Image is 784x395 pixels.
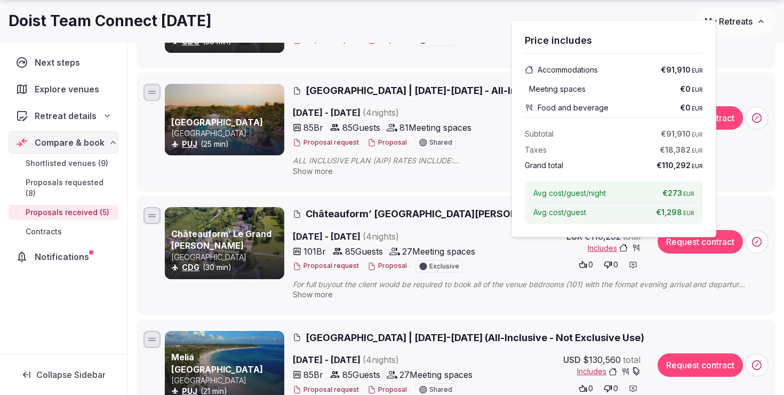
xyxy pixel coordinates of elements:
[26,177,114,199] span: Proposals requested (8)
[342,121,380,134] span: 85 Guests
[399,121,471,134] span: 81 Meeting spaces
[9,156,118,171] a: Shortlisted venues (9)
[9,175,118,201] a: Proposals requested (8)
[583,353,621,366] span: $130,560
[588,243,641,254] button: Includes
[171,139,282,149] div: (25 min)
[9,363,118,386] button: Collapse Sidebar
[692,67,703,74] span: EUR
[601,257,621,272] button: 0
[683,190,694,196] span: EUR
[171,128,282,139] p: [GEOGRAPHIC_DATA]
[171,352,263,374] a: Meliá [GEOGRAPHIC_DATA]
[293,279,769,290] span: For full buyout the client would be required to book all of the venue bedrooms (101) with the for...
[692,105,703,112] span: EUR
[35,109,97,122] span: Retreat details
[533,187,606,198] span: Avg cost/guest/night
[525,128,554,139] span: Subtotal
[182,139,197,148] a: PUJ
[402,245,475,258] span: 27 Meeting spaces
[683,210,694,216] span: EUR
[342,368,380,381] span: 85 Guests
[367,385,407,394] button: Proposal
[293,167,333,176] span: Show more
[529,83,586,94] span: Meeting spaces
[613,259,618,270] span: 0
[525,160,563,171] span: Grand total
[303,368,323,381] span: 85 Br
[36,369,106,380] span: Collapse Sidebar
[293,155,769,166] span: ALL INCLUSIVE PLAN (AIP) RATES INCLUDE: - Unlimited liquors & house wines by the Glass From the a...
[429,139,452,146] span: Shared
[26,158,108,169] span: Shortlisted venues (9)
[538,65,598,75] span: Accommodations
[293,230,481,243] span: [DATE] - [DATE]
[680,83,703,94] span: €0
[306,207,693,220] span: Châteauform’ [GEOGRAPHIC_DATA][PERSON_NAME] | [DATE]-[DATE] (Full Buyout)
[661,65,703,75] span: €91,910
[9,246,118,268] a: Notifications
[26,207,109,218] span: Proposals received (5)
[171,262,282,273] div: (30 min)
[692,86,703,92] span: EUR
[680,102,703,113] span: €0
[613,383,618,394] span: 0
[35,56,84,69] span: Next steps
[563,353,581,366] span: USD
[694,8,775,35] button: My Retreats
[306,331,644,344] span: [GEOGRAPHIC_DATA] | [DATE]-[DATE] (All-Inclusive - Not Exclusive Use)
[26,226,62,237] span: Contracts
[293,106,481,119] span: [DATE] - [DATE]
[429,263,459,270] span: Exclusive
[293,385,359,394] button: Proposal request
[658,230,743,254] button: Request contract
[182,139,197,149] button: PUJ
[9,224,118,239] a: Contracts
[660,144,703,155] span: €18,382
[9,51,118,74] a: Next steps
[525,144,547,155] span: Taxes
[182,262,199,273] button: CDG
[9,11,212,31] h1: Doist Team Connect [DATE]
[588,383,593,394] span: 0
[303,121,323,134] span: 85 Br
[9,78,118,100] a: Explore venues
[303,245,326,258] span: 101 Br
[692,163,703,169] span: EUR
[367,262,407,271] button: Proposal
[35,83,103,96] span: Explore venues
[575,257,596,272] button: 0
[705,16,753,27] span: My Retreats
[171,228,271,251] a: Châteauform’ Le Grand [PERSON_NAME]
[306,84,644,97] span: [GEOGRAPHIC_DATA] | [DATE]-[DATE] - All-Inclusive (Not exclusive Use)
[363,354,399,365] span: ( 4 night s )
[293,353,481,366] span: [DATE] - [DATE]
[692,131,703,137] span: EUR
[661,128,703,139] span: €91,910
[182,263,199,272] a: CDG
[658,353,743,377] button: Request contract
[345,245,383,258] span: 85 Guests
[662,187,694,198] span: €273
[363,231,399,242] span: ( 4 night s )
[533,207,586,218] span: Avg cost/guest
[538,102,609,113] span: Food and beverage
[363,107,399,118] span: ( 4 night s )
[171,117,263,128] a: [GEOGRAPHIC_DATA]
[656,207,694,218] span: €1,298
[657,160,703,171] span: €110,292
[35,250,93,263] span: Notifications
[429,37,452,43] span: Shared
[367,138,407,147] button: Proposal
[429,386,452,393] span: Shared
[399,368,473,381] span: 27 Meeting spaces
[9,205,118,220] a: Proposals received (5)
[525,34,703,47] h2: Price includes
[171,375,282,386] p: [GEOGRAPHIC_DATA]
[293,290,333,299] span: Show more
[577,366,641,377] button: Includes
[588,259,593,270] span: 0
[293,138,359,147] button: Proposal request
